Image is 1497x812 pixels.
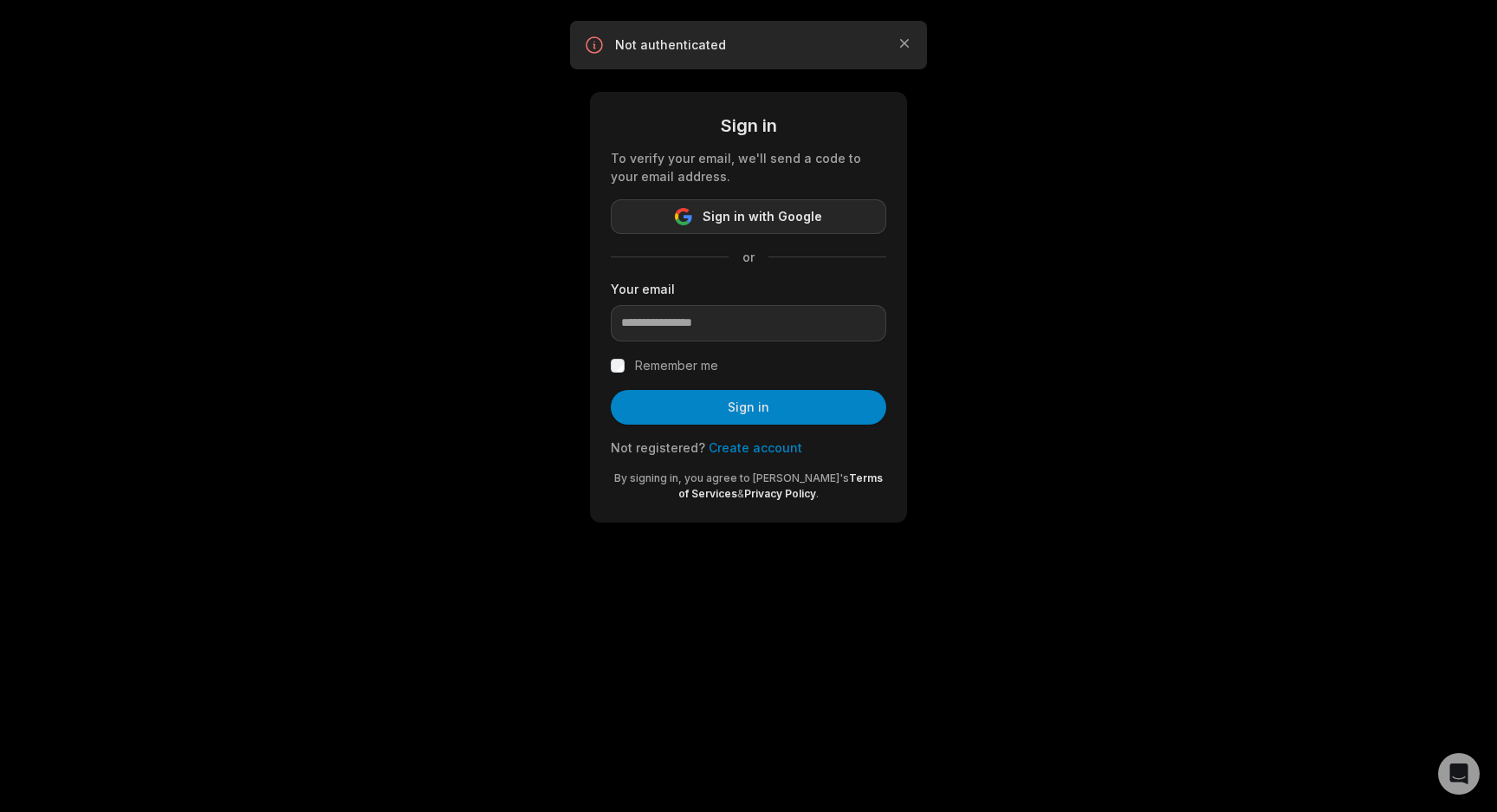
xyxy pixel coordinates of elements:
a: Privacy Policy [744,487,816,500]
a: Terms of Services [678,471,883,500]
span: Not registered? [611,440,705,455]
button: Sign in with Google [611,199,886,234]
span: . [816,487,819,500]
p: Not authenticated [615,36,882,54]
a: Create account [709,440,802,455]
span: Sign in with Google [703,206,822,227]
label: Your email [611,280,886,298]
div: To verify your email, we'll send a code to your email address. [611,149,886,185]
span: or [729,248,768,266]
button: Sign in [611,390,886,425]
div: Open Intercom Messenger [1438,753,1480,795]
div: Sign in [611,113,886,139]
label: Remember me [635,355,718,376]
span: & [737,487,744,500]
span: By signing in, you agree to [PERSON_NAME]'s [614,471,849,484]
